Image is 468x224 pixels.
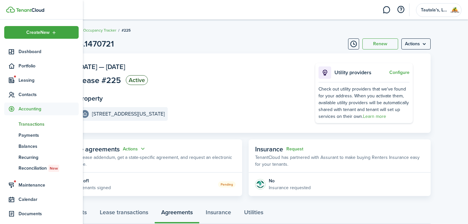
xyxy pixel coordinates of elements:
[19,105,79,112] span: Accounting
[16,8,44,12] img: TenantCloud
[363,113,386,120] a: Learn more
[19,91,79,98] span: Contacts
[99,62,104,72] span: —
[19,121,79,128] span: Transactions
[401,38,431,49] button: Open menu
[80,184,111,191] p: Tenants signed
[78,76,121,84] span: Lease #225
[269,177,311,184] div: No
[255,179,266,189] img: Insurance protection
[199,204,238,224] a: Insurance
[26,30,50,35] span: Create New
[83,27,116,33] a: Occupancy Tracker
[389,70,409,75] button: Configure
[80,177,111,184] div: 0 of 1
[78,95,103,102] panel-main-title: Property
[255,154,424,168] p: TenantCloud has partnered with Assurant to make buying Renters Insurance easy for your tenants.
[122,27,131,33] span: #225
[50,165,58,171] span: New
[126,75,148,85] status: Active
[19,143,79,150] span: Balances
[286,147,303,152] button: Request
[4,45,79,58] a: Dashboard
[4,119,79,130] a: Transactions
[19,154,79,161] span: Recurring
[93,204,155,224] a: Lease transactions
[4,26,79,39] button: Open menu
[106,62,125,72] span: [DATE]
[19,196,79,203] span: Calendar
[67,154,236,168] p: Build a lease addendum, get a state-specific agreement, and request an electronic signature.
[380,2,393,18] a: Messaging
[123,145,146,153] button: Open menu
[421,8,447,12] span: Tautala's, LLC
[318,86,409,120] div: Check out utility providers that we've found for your address. When you activate them, available ...
[395,4,406,15] button: Open resource center
[19,210,79,217] span: Documents
[92,111,165,117] e-details-info-title: [STREET_ADDRESS][US_STATE]
[218,181,236,188] status: Pending
[4,163,79,174] a: ReconciliationNew
[19,165,79,172] span: Reconciliation
[6,7,15,13] img: TenantCloud
[19,132,79,139] span: Payments
[123,145,146,153] button: Actions
[19,77,79,84] span: Leasing
[73,38,114,50] h1: No.1470721
[78,62,97,72] span: [DATE]
[19,182,79,189] span: Maintenance
[67,144,120,154] span: Lease agreements
[238,204,270,224] a: Utilities
[19,48,79,55] span: Dashboard
[348,38,359,49] button: Timeline
[362,38,398,49] button: Renew
[4,141,79,152] a: Balances
[449,5,460,15] img: Tautala's, LLC
[334,69,388,77] p: Utility providers
[401,38,431,49] menu-btn: Actions
[4,130,79,141] a: Payments
[269,184,311,191] p: Insurance requested
[19,63,79,69] span: Portfolio
[4,152,79,163] a: Recurring
[255,144,283,154] span: Insurance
